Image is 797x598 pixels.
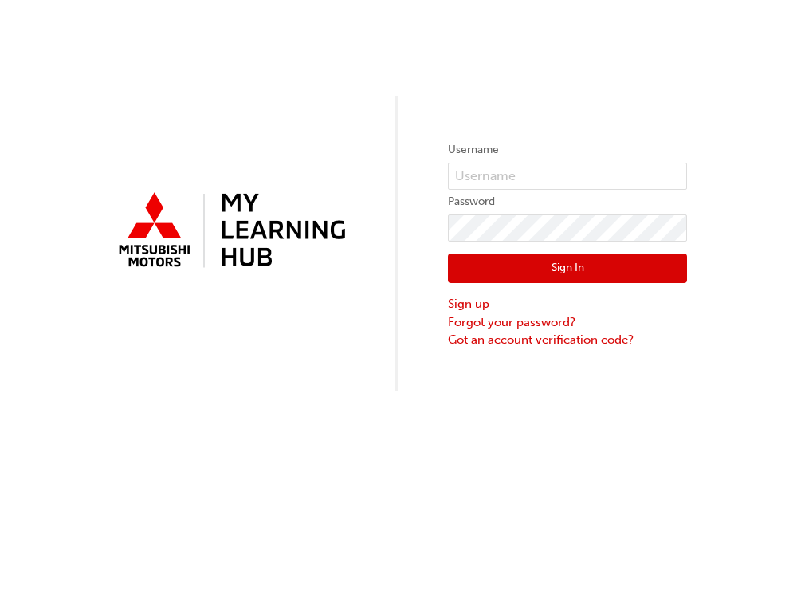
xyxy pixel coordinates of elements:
[448,163,687,190] input: Username
[448,140,687,159] label: Username
[110,186,349,277] img: mmal
[448,192,687,211] label: Password
[448,331,687,349] a: Got an account verification code?
[448,313,687,332] a: Forgot your password?
[448,254,687,284] button: Sign In
[448,295,687,313] a: Sign up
